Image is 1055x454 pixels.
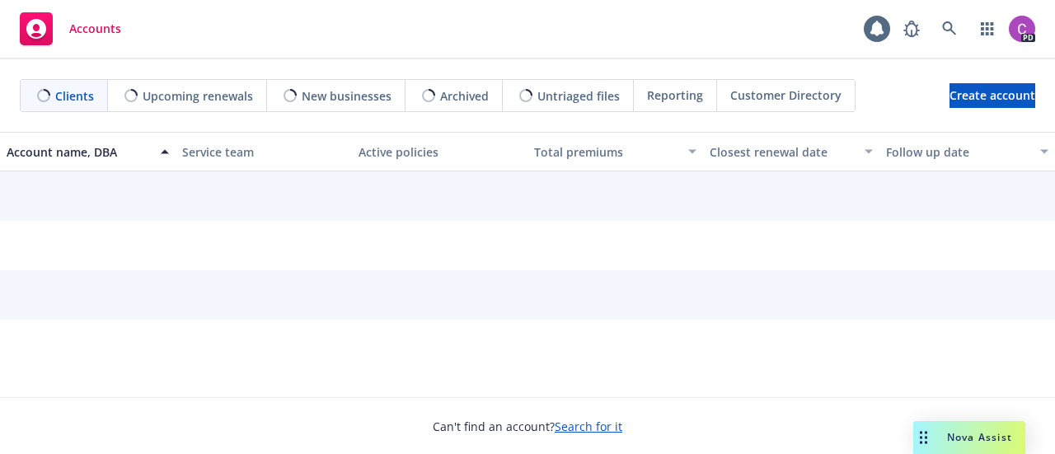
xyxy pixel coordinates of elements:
[933,12,966,45] a: Search
[730,87,842,104] span: Customer Directory
[527,132,703,171] button: Total premiums
[555,419,622,434] a: Search for it
[359,143,521,161] div: Active policies
[302,87,392,105] span: New businesses
[913,421,1025,454] button: Nova Assist
[1009,16,1035,42] img: photo
[55,87,94,105] span: Clients
[352,132,527,171] button: Active policies
[913,421,934,454] div: Drag to move
[69,22,121,35] span: Accounts
[13,6,128,52] a: Accounts
[947,430,1012,444] span: Nova Assist
[895,12,928,45] a: Report a Bug
[949,83,1035,108] a: Create account
[534,143,678,161] div: Total premiums
[182,143,345,161] div: Service team
[971,12,1004,45] a: Switch app
[433,418,622,435] span: Can't find an account?
[710,143,854,161] div: Closest renewal date
[647,87,703,104] span: Reporting
[7,143,151,161] div: Account name, DBA
[886,143,1030,161] div: Follow up date
[176,132,351,171] button: Service team
[879,132,1055,171] button: Follow up date
[949,80,1035,111] span: Create account
[143,87,253,105] span: Upcoming renewals
[440,87,489,105] span: Archived
[537,87,620,105] span: Untriaged files
[703,132,879,171] button: Closest renewal date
